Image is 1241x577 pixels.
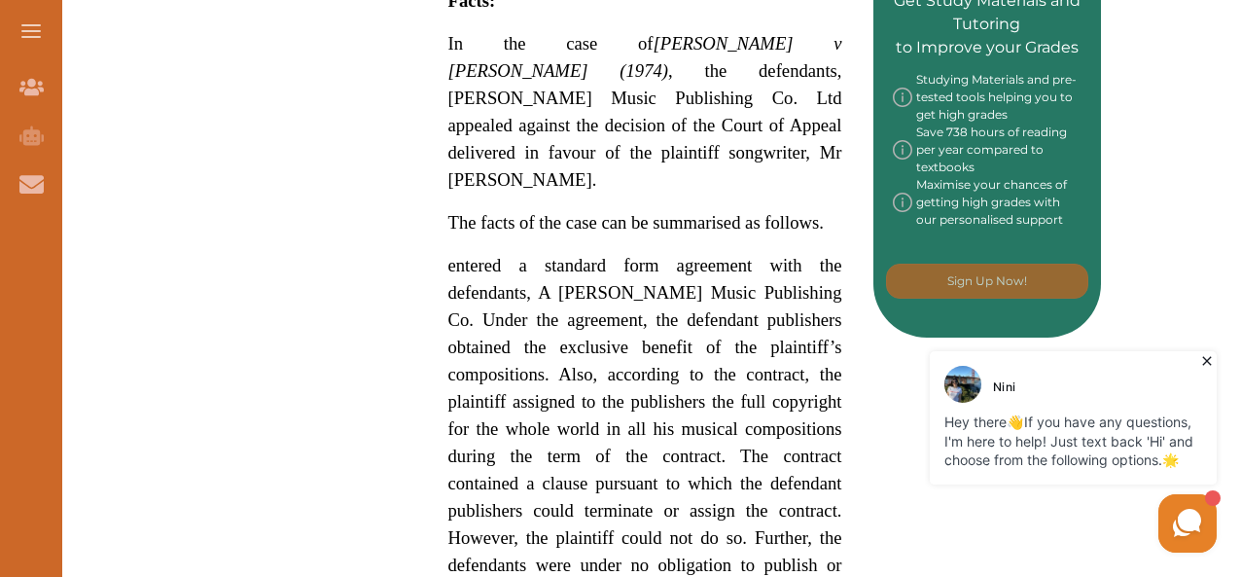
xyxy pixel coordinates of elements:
img: info-img [893,124,912,176]
img: info-img [893,176,912,229]
div: Studying Materials and pre-tested tools helping you to get high grades [893,71,1082,124]
div: Save 738 hours of reading per year compared to textbooks [893,124,1082,176]
span: In the case of , the defendants, [PERSON_NAME] Music Publishing Co. Ltd appealed against the deci... [448,33,842,190]
iframe: HelpCrunch [774,346,1222,558]
button: [object Object] [886,264,1088,299]
div: Maximise your chances of getting high grades with our personalised support [893,176,1082,229]
span: [PERSON_NAME] v [PERSON_NAME] (1974) [448,33,842,81]
img: info-img [893,71,912,124]
p: Sign Up Now! [947,272,1027,290]
span: The facts of the case can be summarised as follows. [448,212,824,233]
